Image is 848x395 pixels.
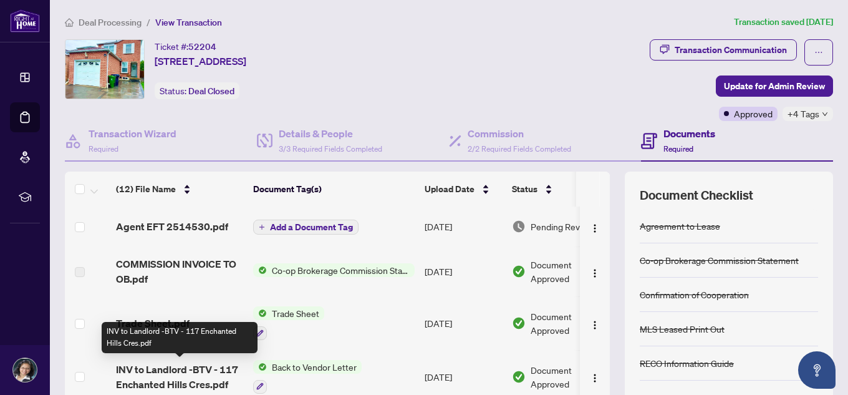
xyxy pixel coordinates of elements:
[279,144,382,154] span: 3/3 Required Fields Completed
[270,223,353,232] span: Add a Document Tag
[590,320,600,330] img: Logo
[531,363,608,391] span: Document Approved
[279,126,382,141] h4: Details & People
[420,246,507,296] td: [DATE]
[188,85,234,97] span: Deal Closed
[253,219,359,235] button: Add a Document Tag
[420,296,507,350] td: [DATE]
[155,39,216,54] div: Ticket #:
[79,17,142,28] span: Deal Processing
[640,288,749,301] div: Confirmation of Cooperation
[512,265,526,278] img: Document Status
[116,182,176,196] span: (12) File Name
[585,261,605,281] button: Logo
[155,54,246,69] span: [STREET_ADDRESS]
[512,220,526,233] img: Document Status
[253,306,267,320] img: Status Icon
[116,316,190,331] span: Trade Sheet.pdf
[585,217,605,237] button: Logo
[650,39,797,61] button: Transaction Communication
[512,316,526,330] img: Document Status
[116,219,228,234] span: Agent EFT 2514530.pdf
[253,360,362,394] button: Status IconBack to Vendor Letter
[102,322,258,353] div: INV to Landlord -BTV - 117 Enchanted Hills Cres.pdf
[147,15,150,29] li: /
[267,306,324,320] span: Trade Sheet
[89,144,118,154] span: Required
[590,268,600,278] img: Logo
[468,126,571,141] h4: Commission
[65,40,144,99] img: IMG-E12371803_1.jpg
[425,182,475,196] span: Upload Date
[259,224,265,230] span: plus
[585,313,605,333] button: Logo
[89,126,176,141] h4: Transaction Wizard
[267,263,415,277] span: Co-op Brokerage Commission Statement
[663,144,693,154] span: Required
[13,358,37,382] img: Profile Icon
[507,172,613,207] th: Status
[253,306,324,340] button: Status IconTrade Sheet
[814,48,823,57] span: ellipsis
[788,107,819,121] span: +4 Tags
[822,111,828,117] span: down
[734,107,773,120] span: Approved
[531,310,608,337] span: Document Approved
[512,370,526,384] img: Document Status
[155,82,239,99] div: Status:
[590,373,600,383] img: Logo
[468,144,571,154] span: 2/2 Required Fields Completed
[420,172,507,207] th: Upload Date
[253,263,267,277] img: Status Icon
[716,76,833,97] button: Update for Admin Review
[111,172,248,207] th: (12) File Name
[663,126,715,141] h4: Documents
[10,9,40,32] img: logo
[640,253,799,267] div: Co-op Brokerage Commission Statement
[267,360,362,374] span: Back to Vendor Letter
[640,219,720,233] div: Agreement to Lease
[640,356,734,370] div: RECO Information Guide
[253,360,267,374] img: Status Icon
[512,182,537,196] span: Status
[590,223,600,233] img: Logo
[253,220,359,235] button: Add a Document Tag
[188,41,216,52] span: 52204
[675,40,787,60] div: Transaction Communication
[640,187,753,204] span: Document Checklist
[724,76,825,96] span: Update for Admin Review
[116,256,243,286] span: COMMISSION INVOICE TO OB.pdf
[531,258,608,285] span: Document Approved
[65,18,74,27] span: home
[734,15,833,29] article: Transaction saved [DATE]
[253,263,415,277] button: Status IconCo-op Brokerage Commission Statement
[420,207,507,246] td: [DATE]
[248,172,420,207] th: Document Tag(s)
[116,362,243,392] span: INV to Landlord -BTV - 117 Enchanted Hills Cres.pdf
[798,351,836,389] button: Open asap
[155,17,222,28] span: View Transaction
[640,322,725,336] div: MLS Leased Print Out
[531,220,593,233] span: Pending Review
[585,367,605,387] button: Logo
